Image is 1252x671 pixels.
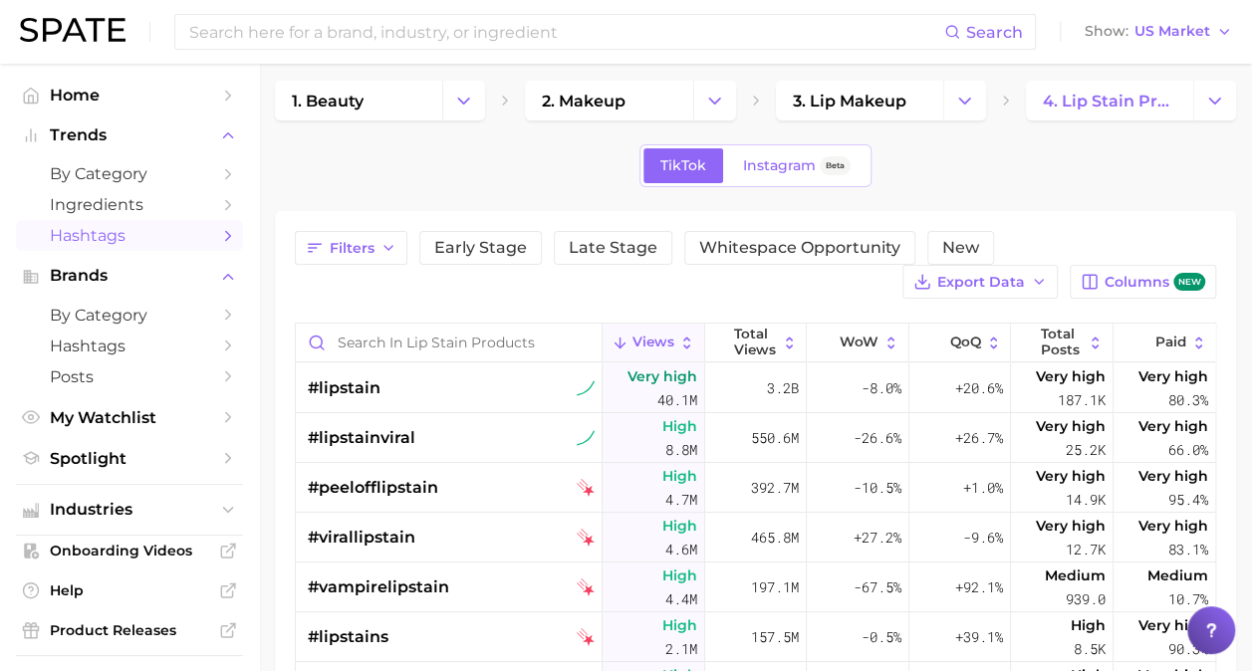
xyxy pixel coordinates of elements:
span: -10.5% [854,476,901,500]
button: Total Views [705,324,808,362]
a: 1. beauty [275,81,442,120]
span: Brands [50,267,209,285]
span: Very high [627,364,697,388]
span: Columns [1105,273,1205,292]
span: 465.8m [751,526,799,550]
a: 2. makeup [525,81,692,120]
a: by Category [16,300,243,331]
span: Very high [1036,364,1106,388]
span: 66.0% [1168,438,1208,462]
button: Change Category [693,81,736,120]
a: 4. lip stain products [1026,81,1193,120]
span: -26.6% [854,426,901,450]
span: Hashtags [50,226,209,245]
span: 1. beauty [292,92,364,111]
span: Search [966,23,1023,42]
button: Trends [16,120,243,150]
span: 3.2b [767,376,799,400]
img: tiktok falling star [577,529,595,547]
span: 3. lip makeup [793,92,906,111]
span: Very high [1036,464,1106,488]
span: 95.4% [1168,488,1208,512]
span: Filters [330,240,375,257]
button: Change Category [442,81,485,120]
span: 392.7m [751,476,799,500]
span: TikTok [660,157,706,174]
span: Show [1085,26,1128,37]
span: 4. lip stain products [1043,92,1176,111]
span: #vampirelipstain [308,575,449,599]
span: Industries [50,501,209,519]
span: Product Releases [50,621,209,639]
span: new [1173,273,1205,292]
button: Brands [16,261,243,291]
a: TikTok [643,148,723,183]
span: +26.7% [955,426,1003,450]
span: Total Posts [1041,327,1084,357]
a: Hashtags [16,331,243,361]
span: Very high [1036,514,1106,538]
a: Help [16,575,243,605]
button: QoQ [909,324,1012,362]
span: Very high [1138,613,1208,637]
span: Very high [1138,514,1208,538]
span: 25.2k [1066,438,1106,462]
span: +1.0% [963,476,1003,500]
a: InstagramBeta [726,148,868,183]
button: Export Data [902,265,1058,299]
span: 2.1m [665,637,697,661]
button: Industries [16,495,243,525]
span: 10.7% [1168,587,1208,611]
span: by Category [50,306,209,325]
span: 12.7k [1066,538,1106,561]
span: +20.6% [955,376,1003,400]
span: 939.0 [1066,587,1106,611]
span: -9.6% [963,526,1003,550]
span: Posts [50,367,209,386]
span: Instagram [743,157,816,174]
button: #lipstaintiktok sustained riserVery high40.1m3.2b-8.0%+20.6%Very high187.1kVery high80.3% [296,363,1215,413]
span: Ingredients [50,195,209,214]
span: 187.1k [1058,388,1106,412]
span: -0.5% [862,625,901,649]
span: Early Stage [434,240,527,256]
button: ShowUS Market [1080,19,1237,45]
span: #lipstainviral [308,426,415,450]
span: 4.4m [665,587,697,611]
input: Search in lip stain products [296,324,602,361]
button: Total Posts [1011,324,1114,362]
span: Very high [1138,364,1208,388]
a: Spotlight [16,443,243,474]
span: Total Views [734,327,777,357]
span: Home [50,86,209,105]
button: Paid [1114,324,1215,362]
span: 8.8m [665,438,697,462]
button: #lipstainstiktok falling starHigh2.1m157.5m-0.5%+39.1%High8.5kVery high90.3% [296,612,1215,662]
span: My Watchlist [50,408,209,427]
input: Search here for a brand, industry, or ingredient [187,15,944,49]
img: SPATE [20,18,125,42]
span: #peelofflipstain [308,476,438,500]
button: WoW [807,324,909,362]
span: 80.3% [1168,388,1208,412]
span: 14.9k [1066,488,1106,512]
span: Medium [1045,563,1106,587]
span: Help [50,581,209,599]
span: Very high [1036,414,1106,438]
span: High [662,514,697,538]
span: -8.0% [862,376,901,400]
span: Trends [50,126,209,144]
span: 157.5m [751,625,799,649]
a: My Watchlist [16,402,243,433]
span: High [662,414,697,438]
span: Views [632,335,674,350]
span: US Market [1134,26,1210,37]
span: Whitespace Opportunity [699,240,900,256]
span: Export Data [937,274,1025,291]
span: -67.5% [854,575,901,599]
span: Onboarding Videos [50,542,209,559]
span: 83.1% [1168,538,1208,561]
span: +92.1% [955,575,1003,599]
span: 197.1m [751,575,799,599]
span: High [662,563,697,587]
